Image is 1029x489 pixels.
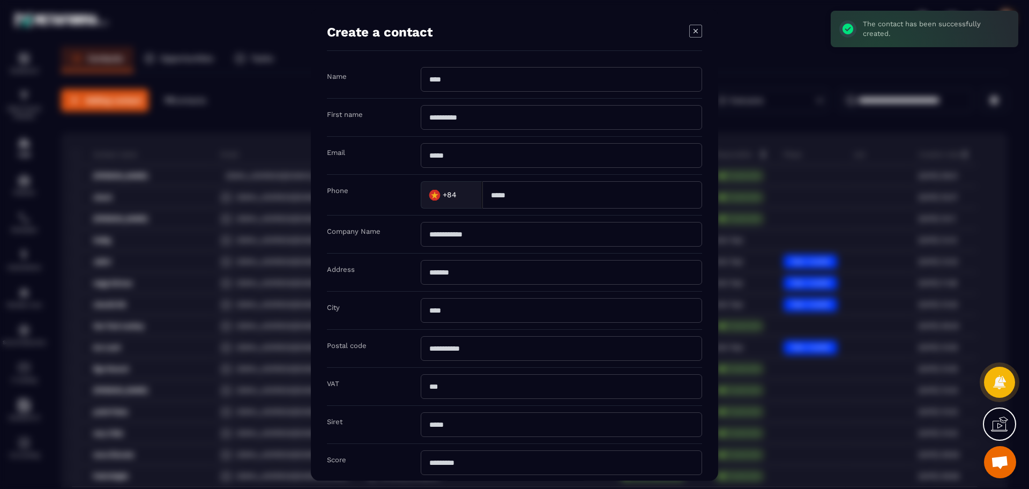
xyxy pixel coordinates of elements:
label: First name [327,110,363,118]
label: Name [327,72,347,80]
label: Siret [327,418,342,426]
h4: Create a contact [327,25,433,40]
div: Mở cuộc trò chuyện [984,446,1016,478]
img: Country Flag [424,184,445,205]
div: Search for option [421,181,482,209]
span: +84 [443,189,457,200]
label: Address [327,265,355,273]
label: City [327,303,340,312]
input: Search for option [459,187,471,203]
label: Postal code [327,342,367,350]
label: Score [327,456,346,464]
label: Email [327,149,345,157]
label: VAT [327,380,339,388]
label: Phone [327,187,348,195]
label: Company Name [327,227,381,235]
